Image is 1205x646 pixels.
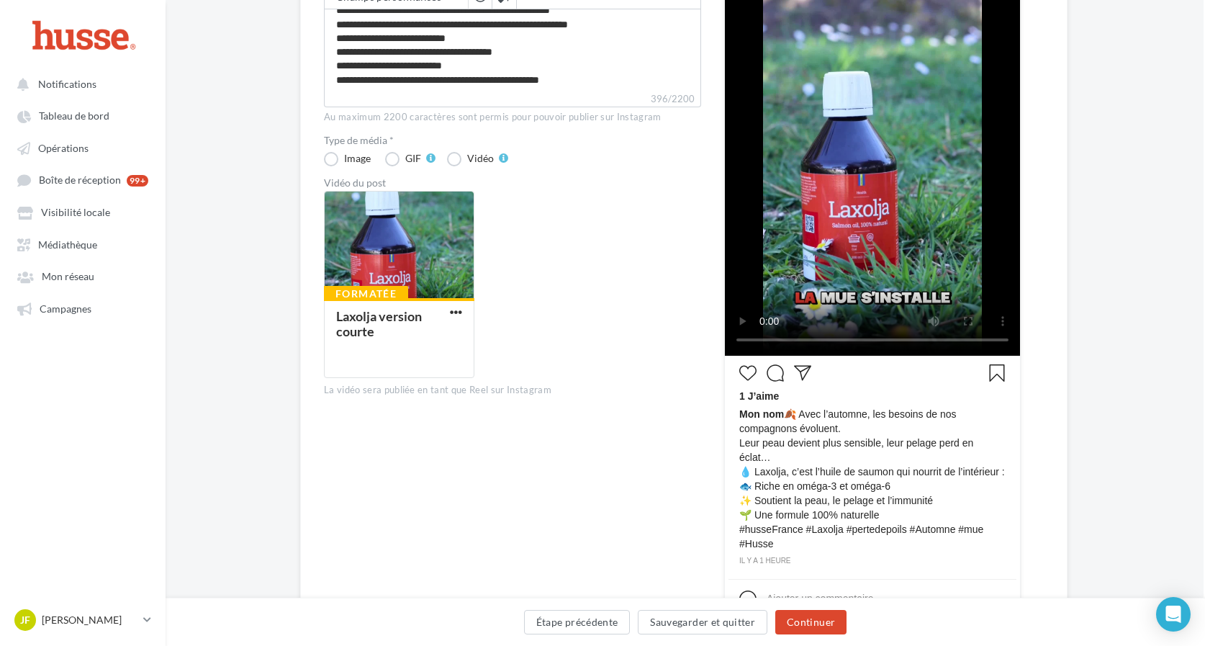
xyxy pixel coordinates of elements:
[344,153,371,163] div: Image
[9,166,157,193] a: Boîte de réception 99+
[38,142,89,154] span: Opérations
[9,231,157,257] a: Médiathèque
[324,135,701,145] label: Type de média *
[39,174,121,187] span: Boîte de réception
[524,610,631,634] button: Étape précédente
[336,308,422,339] div: Laxolja version courte
[739,555,1006,568] div: il y a 1 heure
[739,408,784,420] span: Mon nom
[324,286,408,302] div: Formatée
[405,153,421,163] div: GIF
[39,110,109,122] span: Tableau de bord
[1156,597,1191,632] div: Open Intercom Messenger
[767,591,882,606] div: Ajouter un commentaire...
[9,102,157,128] a: Tableau de bord
[9,71,151,97] button: Notifications
[324,178,701,188] div: Vidéo du post
[739,364,757,382] svg: J’aime
[739,407,1006,551] span: 🍂 Avec l’automne, les besoins de nos compagnons évoluent. Leur peau devient plus sensible, leur p...
[739,389,1006,407] div: 1 J’aime
[767,364,784,382] svg: Commenter
[9,263,157,289] a: Mon réseau
[9,135,157,161] a: Opérations
[794,364,811,382] svg: Partager la publication
[38,78,96,90] span: Notifications
[467,153,494,163] div: Vidéo
[41,207,110,219] span: Visibilité locale
[42,613,137,627] p: [PERSON_NAME]
[20,613,30,627] span: JF
[42,271,94,283] span: Mon réseau
[324,384,701,397] div: La vidéo sera publiée en tant que Reel sur Instagram
[324,91,701,107] label: 396/2200
[38,238,97,251] span: Médiathèque
[988,364,1006,382] svg: Enregistrer
[127,175,148,187] div: 99+
[638,610,767,634] button: Sauvegarder et quitter
[324,111,701,124] div: Au maximum 2200 caractères sont permis pour pouvoir publier sur Instagram
[40,302,91,315] span: Campagnes
[775,610,847,634] button: Continuer
[9,295,157,321] a: Campagnes
[9,199,157,225] a: Visibilité locale
[12,606,154,634] a: JF [PERSON_NAME]
[739,591,757,608] svg: Emoji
